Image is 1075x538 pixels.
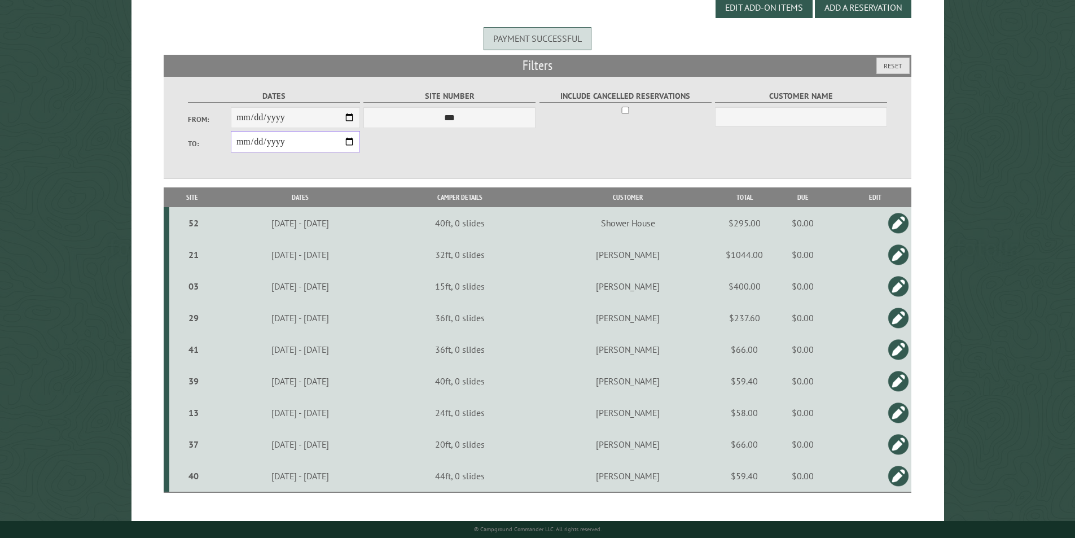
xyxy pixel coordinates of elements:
td: $295.00 [722,207,767,239]
div: 39 [174,375,213,387]
td: [PERSON_NAME] [534,270,722,302]
div: 37 [174,439,213,450]
label: Include Cancelled Reservations [539,90,712,103]
div: 29 [174,312,213,323]
td: [PERSON_NAME] [534,460,722,492]
td: $0.00 [767,207,839,239]
div: 41 [174,344,213,355]
td: 15ft, 0 slides [385,270,534,302]
td: $0.00 [767,365,839,397]
div: 03 [174,281,213,292]
td: $0.00 [767,270,839,302]
td: [PERSON_NAME] [534,334,722,365]
label: Customer Name [715,90,887,103]
div: [DATE] - [DATE] [217,281,384,292]
td: $400.00 [722,270,767,302]
td: [PERSON_NAME] [534,397,722,428]
button: Reset [876,58,910,74]
td: 40ft, 0 slides [385,365,534,397]
th: Customer [534,187,722,207]
div: [DATE] - [DATE] [217,439,384,450]
label: To: [188,138,231,149]
td: Shower House [534,207,722,239]
label: Site Number [363,90,536,103]
th: Due [767,187,839,207]
div: [DATE] - [DATE] [217,375,384,387]
div: 21 [174,249,213,260]
td: 36ft, 0 slides [385,334,534,365]
td: $237.60 [722,302,767,334]
td: $0.00 [767,428,839,460]
th: Camper Details [385,187,534,207]
td: [PERSON_NAME] [534,428,722,460]
td: 32ft, 0 slides [385,239,534,270]
h2: Filters [164,55,912,76]
td: $66.00 [722,428,767,460]
td: $1044.00 [722,239,767,270]
div: 13 [174,407,213,418]
label: Dates [188,90,360,103]
td: [PERSON_NAME] [534,365,722,397]
td: $0.00 [767,239,839,270]
td: $59.40 [722,460,767,492]
th: Total [722,187,767,207]
div: [DATE] - [DATE] [217,217,384,229]
th: Site [169,187,215,207]
div: [DATE] - [DATE] [217,407,384,418]
label: From: [188,114,231,125]
td: $59.40 [722,365,767,397]
td: 36ft, 0 slides [385,302,534,334]
td: $58.00 [722,397,767,428]
td: $0.00 [767,397,839,428]
small: © Campground Commander LLC. All rights reserved. [474,526,602,533]
td: 24ft, 0 slides [385,397,534,428]
th: Dates [215,187,385,207]
td: [PERSON_NAME] [534,302,722,334]
div: 40 [174,470,213,482]
div: [DATE] - [DATE] [217,312,384,323]
div: [DATE] - [DATE] [217,344,384,355]
div: 52 [174,217,213,229]
div: [DATE] - [DATE] [217,470,384,482]
td: $0.00 [767,460,839,492]
td: 44ft, 0 slides [385,460,534,492]
td: 20ft, 0 slides [385,428,534,460]
td: $66.00 [722,334,767,365]
td: $0.00 [767,334,839,365]
td: [PERSON_NAME] [534,239,722,270]
td: 40ft, 0 slides [385,207,534,239]
td: $0.00 [767,302,839,334]
div: [DATE] - [DATE] [217,249,384,260]
div: Payment successful [484,27,591,50]
th: Edit [839,187,911,207]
